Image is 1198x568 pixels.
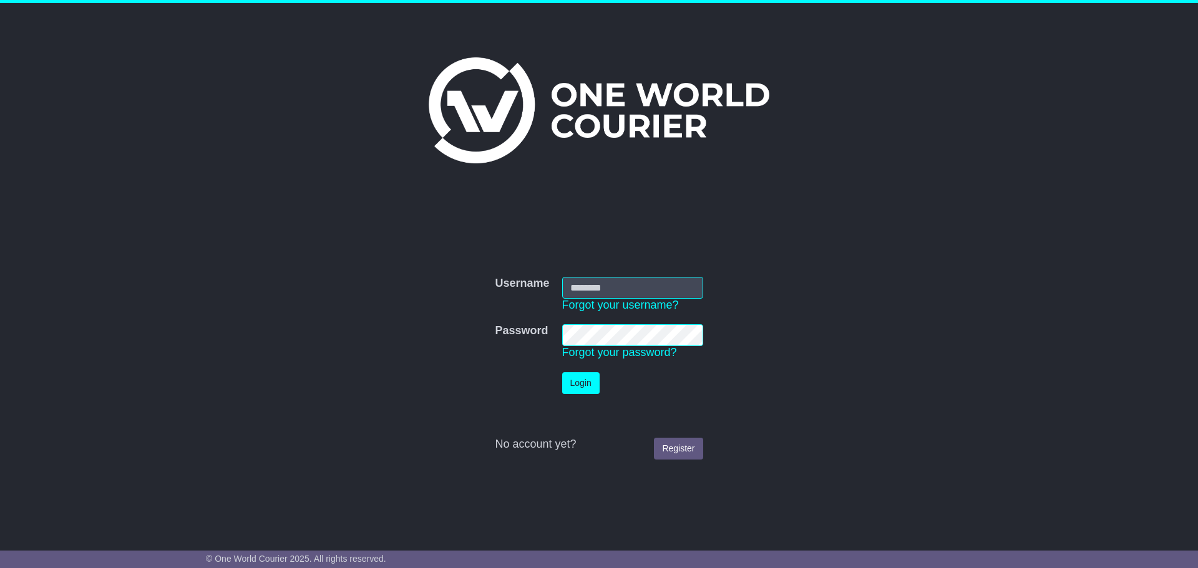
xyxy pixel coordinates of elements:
label: Password [495,324,548,338]
a: Forgot your username? [562,299,679,311]
a: Register [654,438,703,460]
button: Login [562,372,600,394]
label: Username [495,277,549,291]
a: Forgot your password? [562,346,677,359]
span: © One World Courier 2025. All rights reserved. [206,554,386,564]
div: No account yet? [495,438,703,451]
img: One World [429,57,769,163]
